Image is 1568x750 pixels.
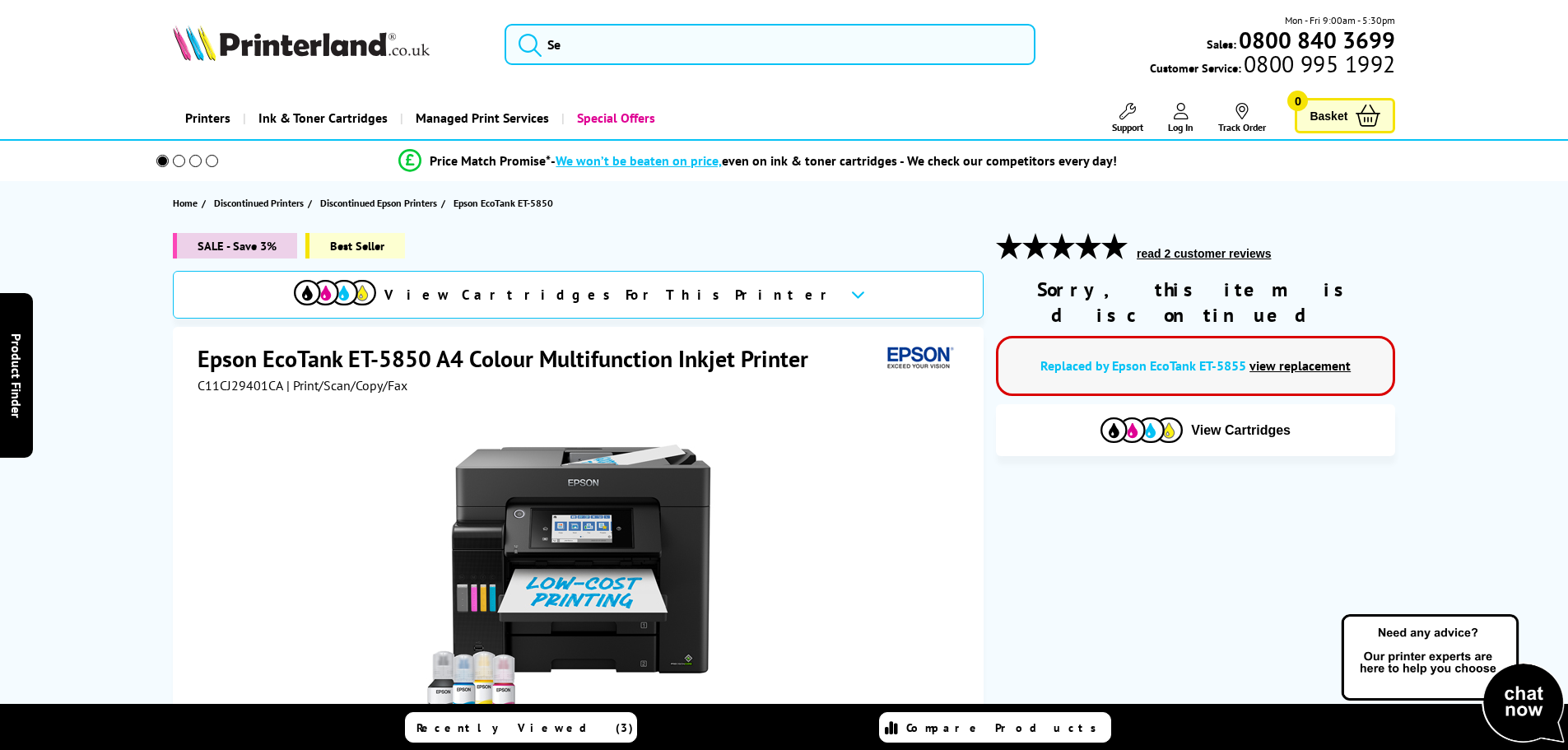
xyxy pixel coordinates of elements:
[214,194,308,212] a: Discontinued Printers
[305,233,405,259] span: Best Seller
[1241,56,1395,72] span: 0800 995 1992
[1040,357,1246,374] a: Replaced by Epson EcoTank ET-5855
[384,286,837,304] span: View Cartridges For This Printer
[1249,357,1351,374] a: view replacement
[1150,56,1395,76] span: Customer Service:
[1310,105,1347,127] span: Basket
[1112,103,1143,133] a: Support
[1132,246,1276,261] button: read 2 customer reviews
[243,97,400,139] a: Ink & Toner Cartridges
[430,152,551,169] span: Price Match Promise*
[320,194,437,212] span: Discontinued Epson Printers
[173,194,202,212] a: Home
[454,194,553,212] span: Epson EcoTank ET-5850
[881,343,956,374] img: Epson
[419,426,742,749] img: Epson EcoTank ET-5850
[173,233,297,259] span: SALE - Save 3%
[320,194,441,212] a: Discontinued Epson Printers
[505,24,1035,65] input: Se
[906,720,1105,735] span: Compare Products
[198,343,825,374] h1: Epson EcoTank ET-5850 A4 Colour Multifunction Inkjet Printer
[454,194,557,212] a: Epson EcoTank ET-5850
[556,152,722,169] span: We won’t be beaten on price,
[286,377,407,394] span: | Print/Scan/Copy/Fax
[1100,417,1183,443] img: Cartridges
[1236,32,1395,48] a: 0800 840 3699
[258,97,388,139] span: Ink & Toner Cartridges
[996,277,1395,328] div: Sorry, this item is discontinued
[134,147,1383,175] li: modal_Promise
[1218,103,1266,133] a: Track Order
[173,194,198,212] span: Home
[1008,417,1383,444] button: View Cartridges
[1207,36,1236,52] span: Sales:
[1112,121,1143,133] span: Support
[879,712,1111,743] a: Compare Products
[1191,423,1291,438] span: View Cartridges
[561,97,668,139] a: Special Offers
[198,377,283,394] span: C11CJ29401CA
[551,152,1117,169] div: - even on ink & toner cartridges - We check our competitors every day!
[400,97,561,139] a: Managed Print Services
[214,194,304,212] span: Discontinued Printers
[1168,121,1193,133] span: Log In
[8,333,25,417] span: Product Finder
[173,25,430,61] img: Printerland Logo
[1287,91,1308,111] span: 0
[1285,12,1395,28] span: Mon - Fri 9:00am - 5:30pm
[173,25,485,64] a: Printerland Logo
[1295,98,1395,133] a: Basket 0
[416,720,634,735] span: Recently Viewed (3)
[405,712,637,743] a: Recently Viewed (3)
[294,280,376,305] img: View Cartridges
[1338,612,1568,747] img: Open Live Chat window
[173,97,243,139] a: Printers
[1239,25,1395,55] b: 0800 840 3699
[1168,103,1193,133] a: Log In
